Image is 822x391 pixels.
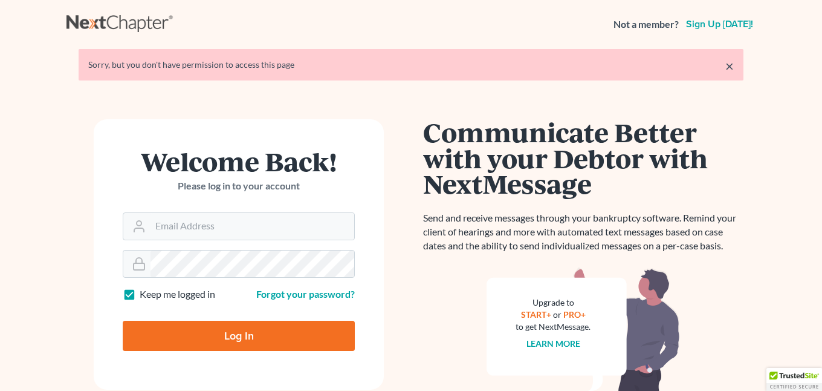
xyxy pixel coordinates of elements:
[140,287,215,301] label: Keep me logged in
[150,213,354,240] input: Email Address
[256,288,355,300] a: Forgot your password?
[123,321,355,351] input: Log In
[123,148,355,174] h1: Welcome Back!
[563,309,586,320] a: PRO+
[553,309,561,320] span: or
[516,321,591,333] div: to get NextMessage.
[526,338,580,349] a: Learn more
[521,309,551,320] a: START+
[123,179,355,193] p: Please log in to your account
[423,119,743,197] h1: Communicate Better with your Debtor with NextMessage
[88,59,734,71] div: Sorry, but you don't have permission to access this page
[613,18,679,31] strong: Not a member?
[423,211,743,253] p: Send and receive messages through your bankruptcy software. Remind your client of hearings and mo...
[766,368,822,391] div: TrustedSite Certified
[684,19,756,29] a: Sign up [DATE]!
[725,59,734,73] a: ×
[516,297,591,309] div: Upgrade to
